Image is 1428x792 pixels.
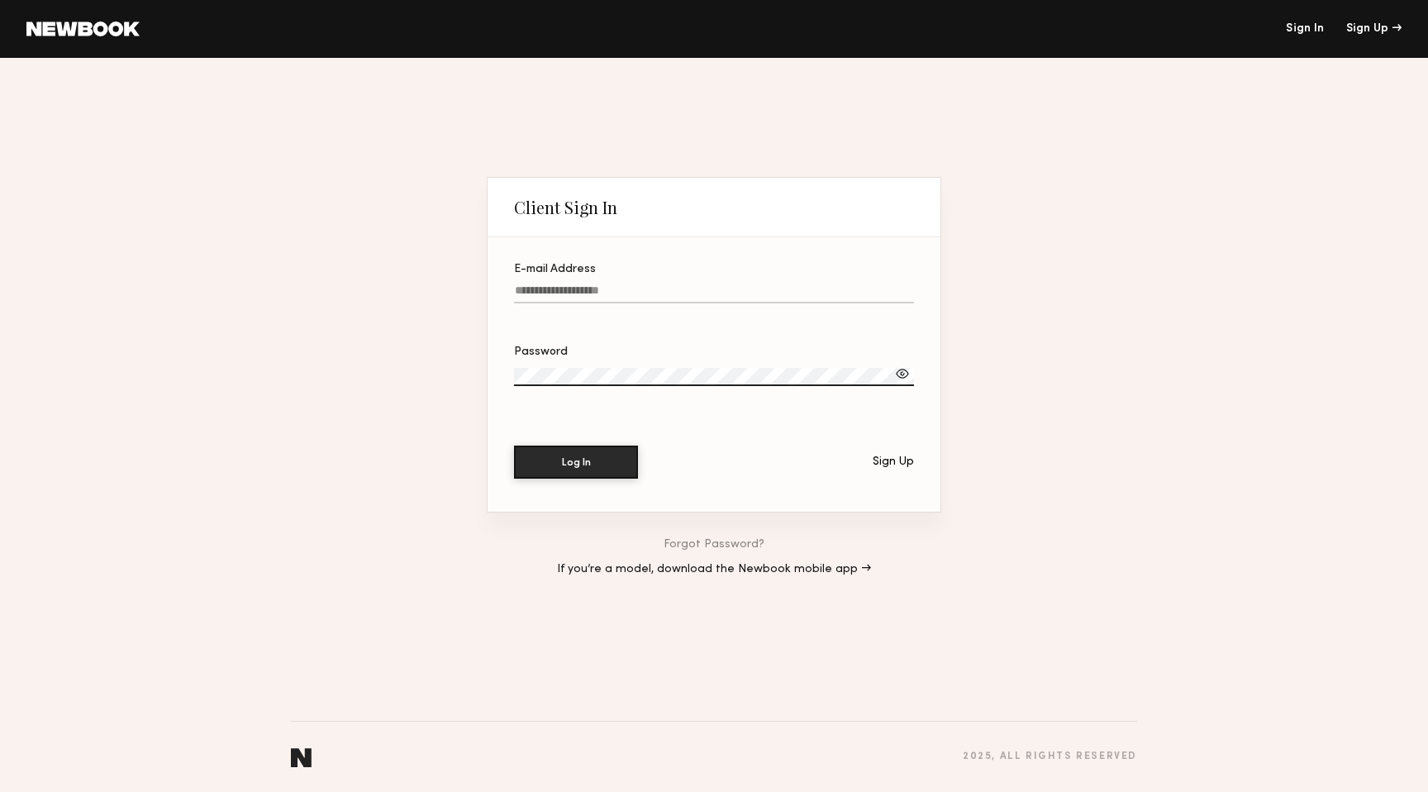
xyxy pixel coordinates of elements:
[514,264,914,275] div: E-mail Address
[557,564,871,575] a: If you’re a model, download the Newbook mobile app →
[873,456,914,468] div: Sign Up
[514,446,638,479] button: Log In
[1346,23,1402,35] div: Sign Up
[514,284,914,303] input: E-mail Address
[1286,23,1324,35] a: Sign In
[514,198,617,217] div: Client Sign In
[963,751,1137,762] div: 2025 , all rights reserved
[514,368,914,386] input: Password
[664,539,764,551] a: Forgot Password?
[514,346,914,358] div: Password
